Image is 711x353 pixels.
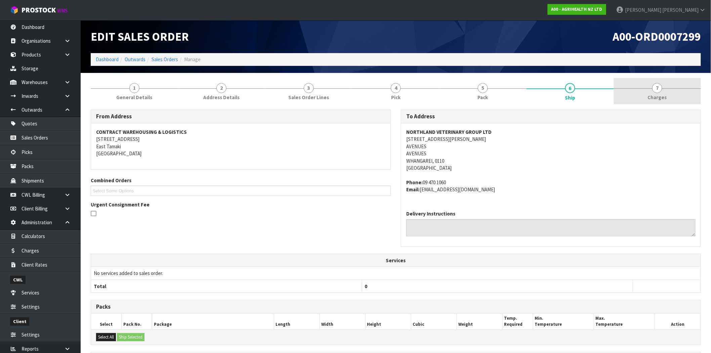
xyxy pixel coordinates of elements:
a: A00 - AGRIHEALTH NZ LTD [548,4,606,15]
span: Client [10,317,29,326]
span: Edit Sales Order [91,29,189,44]
span: A00-ORD0007299 [613,29,701,44]
span: Pick [391,94,401,101]
span: 5 [478,83,488,93]
span: 6 [565,83,575,93]
span: 3 [304,83,314,93]
small: WMS [57,7,68,14]
th: Package [152,314,274,329]
span: 1 [129,83,139,93]
span: Pack [478,94,488,101]
span: Manage [184,56,201,63]
img: cube-alt.png [10,6,18,14]
th: Action [655,314,701,329]
strong: A00 - AGRIHEALTH NZ LTD [551,6,602,12]
strong: CONTRACT WAREHOUSING & LOGISTICS [96,129,187,135]
strong: email [406,186,420,193]
a: Sales Orders [152,56,178,63]
address: [STREET_ADDRESS] East Tamaki [GEOGRAPHIC_DATA] [96,128,385,157]
address: [STREET_ADDRESS][PERSON_NAME] AVENUES AVENUES WHANGAREI, 0110 [GEOGRAPHIC_DATA] [406,128,696,172]
strong: NORTHLAND VETERINARY GROUP LTD [406,129,492,135]
th: Min. Temperature [533,314,594,329]
button: Ship Selected [117,333,144,341]
th: Width [320,314,365,329]
span: 4 [391,83,401,93]
a: Dashboard [96,56,119,63]
address: 09 470 1060 [EMAIL_ADDRESS][DOMAIN_NAME] [406,179,696,193]
span: General Details [116,94,152,101]
label: Delivery Instructions [406,210,455,217]
span: 0 [365,283,368,289]
th: Height [365,314,411,329]
span: Sales Order Lines [288,94,329,101]
strong: phone [406,179,423,186]
span: Address Details [203,94,240,101]
a: Outwards [125,56,145,63]
th: Max. Temperature [594,314,655,329]
label: Urgent Consignment Fee [91,201,150,208]
th: Weight [457,314,502,329]
span: [PERSON_NAME] [662,7,699,13]
label: Combined Orders [91,177,131,184]
td: No services added to sales order. [91,267,701,280]
button: Select All [96,333,116,341]
th: Pack No. [122,314,152,329]
th: Cubic [411,314,457,329]
span: Ship [565,94,575,101]
th: Temp. Required [502,314,533,329]
span: CWL [10,276,26,284]
h3: From Address [96,113,385,120]
th: Services [91,254,701,267]
span: ProStock [22,6,56,14]
th: Length [274,314,320,329]
span: 7 [652,83,662,93]
span: [PERSON_NAME] [625,7,661,13]
h3: To Address [406,113,696,120]
span: 2 [216,83,226,93]
span: Charges [648,94,667,101]
h3: Packs [96,304,696,310]
th: Select [91,314,122,329]
th: Total [91,280,362,292]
